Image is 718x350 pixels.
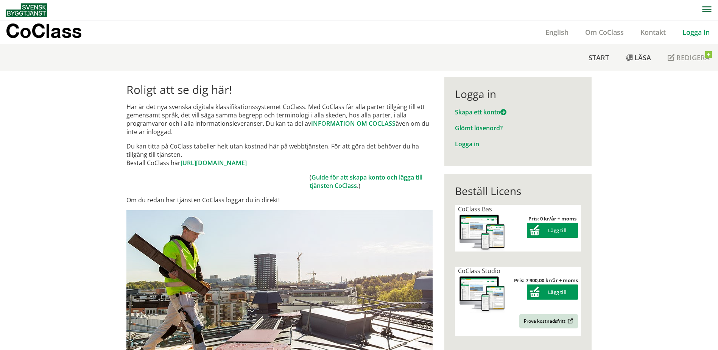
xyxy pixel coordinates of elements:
[126,196,433,204] p: Om du redan har tjänsten CoClass loggar du in direkt!
[310,173,433,190] td: ( .)
[514,277,578,284] strong: Pris: 7 900,00 kr/år + moms
[527,223,578,238] button: Lägg till
[6,20,98,44] a: CoClass
[126,142,433,167] p: Du kan titta på CoClass tabeller helt utan kostnad här på webbtjänsten. För att göra det behöver ...
[311,119,396,128] a: INFORMATION OM COCLASS
[519,314,578,328] a: Prova kostnadsfritt
[126,83,433,97] h1: Roligt att se dig här!
[632,28,674,37] a: Kontakt
[181,159,247,167] a: [URL][DOMAIN_NAME]
[527,284,578,300] button: Lägg till
[674,28,718,37] a: Logga in
[310,173,422,190] a: Guide för att skapa konto och lägga till tjänsten CoClass
[537,28,577,37] a: English
[6,27,82,35] p: CoClass
[634,53,651,62] span: Läsa
[455,87,581,100] div: Logga in
[458,213,506,252] img: coclass-license.jpg
[566,318,573,324] img: Outbound.png
[455,140,479,148] a: Logga in
[458,267,500,275] span: CoClass Studio
[580,44,617,71] a: Start
[589,53,609,62] span: Start
[455,108,506,116] a: Skapa ett konto
[527,289,578,295] a: Lägg till
[126,103,433,136] p: Här är det nya svenska digitala klassifikationssystemet CoClass. Med CoClass får alla parter till...
[458,205,492,213] span: CoClass Bas
[577,28,632,37] a: Om CoClass
[6,3,47,17] img: Svensk Byggtjänst
[455,184,581,197] div: Beställ Licens
[458,275,506,313] img: coclass-license.jpg
[455,124,503,132] a: Glömt lösenord?
[617,44,659,71] a: Läsa
[527,227,578,234] a: Lägg till
[528,215,576,222] strong: Pris: 0 kr/år + moms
